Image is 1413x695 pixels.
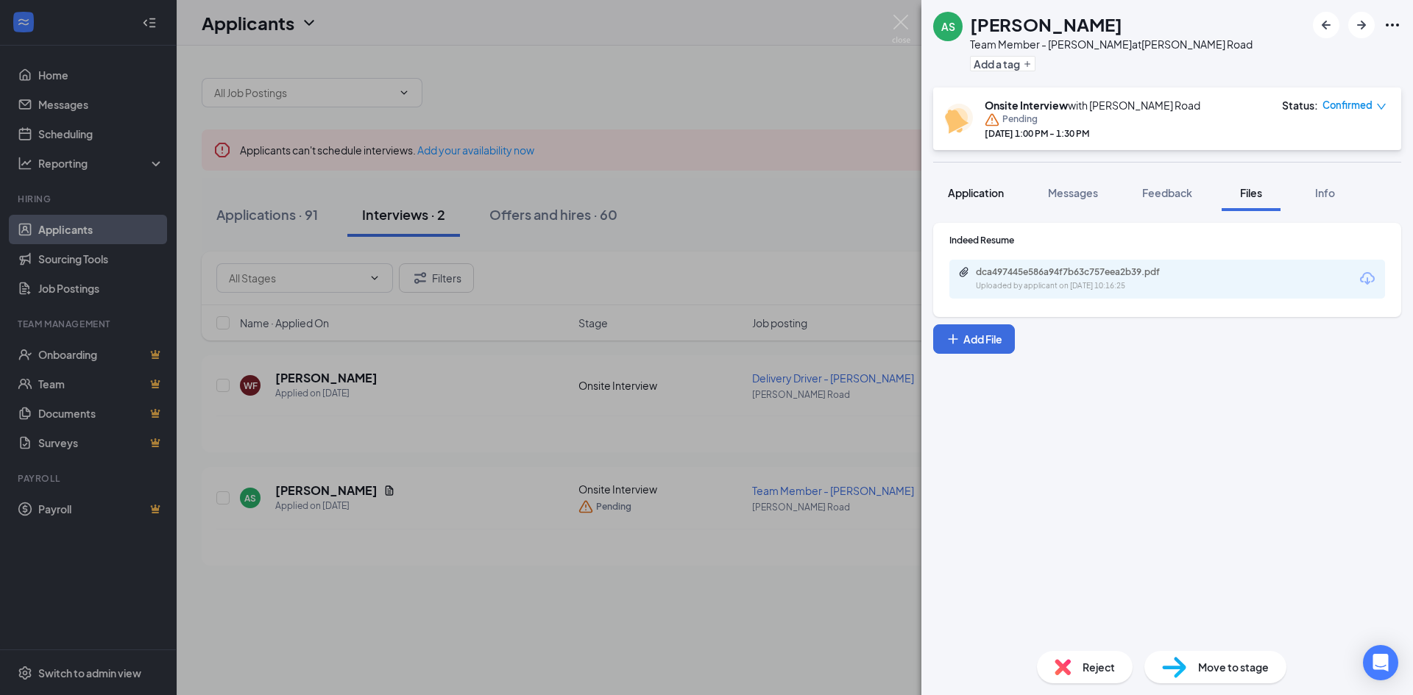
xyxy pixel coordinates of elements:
div: Uploaded by applicant on [DATE] 10:16:25 [976,280,1197,292]
div: Team Member - [PERSON_NAME] at [PERSON_NAME] Road [970,37,1253,51]
svg: Ellipses [1384,16,1401,34]
div: Indeed Resume [949,234,1385,246]
span: Feedback [1142,186,1192,199]
div: AS [941,19,955,34]
button: PlusAdd a tag [970,56,1035,71]
h1: [PERSON_NAME] [970,12,1122,37]
span: down [1376,101,1387,112]
span: Info [1315,186,1335,199]
span: Messages [1048,186,1098,199]
svg: Download [1359,270,1376,288]
div: [DATE] 1:00 PM - 1:30 PM [985,127,1200,140]
b: Onsite Interview [985,99,1068,112]
a: Paperclipdca497445e586a94f7b63c757eea2b39.pdfUploaded by applicant on [DATE] 10:16:25 [958,266,1197,292]
svg: Warning [985,113,999,127]
svg: Plus [946,332,960,346]
span: Confirmed [1322,98,1373,113]
svg: Plus [1023,60,1032,68]
span: Reject [1083,659,1115,675]
svg: Paperclip [958,266,970,278]
span: Files [1240,186,1262,199]
span: Pending [1002,113,1038,127]
span: Application [948,186,1004,199]
button: Add FilePlus [933,324,1015,354]
button: ArrowRight [1348,12,1375,38]
div: Status : [1282,98,1318,113]
div: dca497445e586a94f7b63c757eea2b39.pdf [976,266,1182,278]
svg: ArrowRight [1353,16,1370,34]
span: Move to stage [1198,659,1269,675]
svg: ArrowLeftNew [1317,16,1335,34]
div: with [PERSON_NAME] Road [985,98,1200,113]
div: Open Intercom Messenger [1363,645,1398,680]
button: ArrowLeftNew [1313,12,1339,38]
